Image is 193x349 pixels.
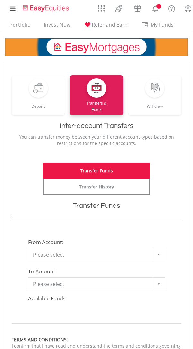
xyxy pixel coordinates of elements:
[70,75,123,115] a: Transfers &Forex
[98,5,105,12] img: grid-menu-icon.svg
[92,21,128,28] span: Refer and Earn
[22,5,71,12] img: EasyEquities_Logo.png
[12,134,181,147] p: You can transfer money between your different account types based on restrictions for the specifi...
[21,2,71,12] a: Home page
[43,179,150,195] a: Transfer History
[132,3,143,14] img: vouchers-v2.svg
[81,22,130,32] a: Refer and Earn
[23,295,96,302] span: Available Funds:
[128,75,181,115] a: Withdraw
[12,98,65,110] div: Deposit
[43,163,150,179] a: Transfer Funds
[33,248,150,261] span: Please select
[128,2,147,14] a: Vouchers
[70,98,123,113] div: Transfers & Forex
[23,266,170,277] span: To Account:
[128,98,181,110] div: Withdraw
[23,236,170,248] span: From Account:
[12,75,65,115] a: Deposit
[7,22,33,32] a: Portfolio
[12,185,181,210] h1: Transfer Funds
[147,2,163,14] a: Notifications
[163,2,180,14] a: FAQ's and Support
[41,22,73,32] a: Invest Now
[12,336,181,343] div: TERMS AND CONDITIONS:
[33,278,150,290] span: Please select
[5,38,188,56] img: EasyMortage Promotion Banner
[141,21,183,29] span: My Funds
[113,3,124,14] img: thrive-v2.svg
[12,122,181,131] h1: Inter-account Transfers
[94,2,109,12] a: AppsGrid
